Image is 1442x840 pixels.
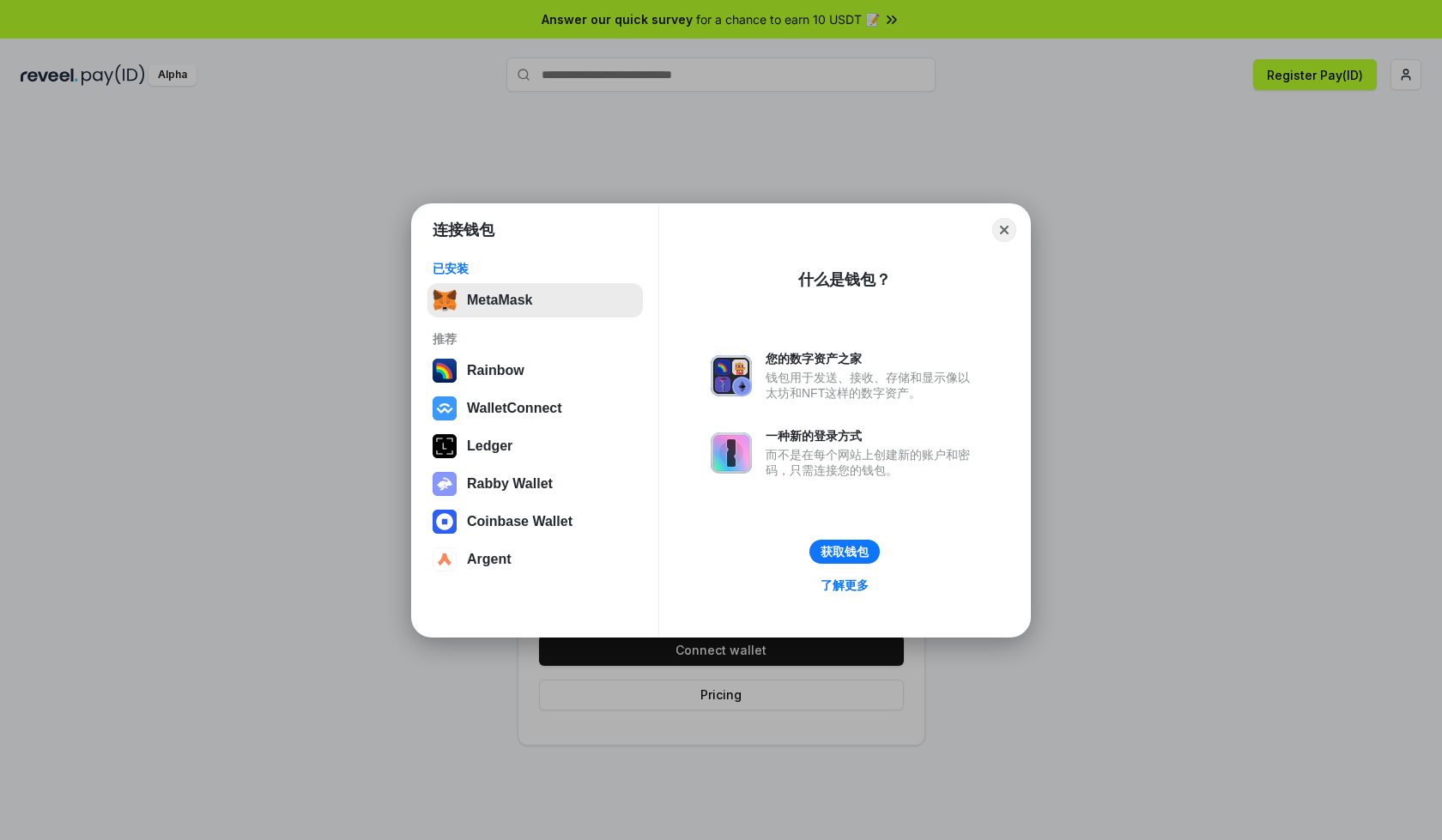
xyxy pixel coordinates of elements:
[798,269,891,290] div: 什么是钱包？
[433,261,638,276] div: 已安装
[433,472,457,496] img: svg+xml,%3Csvg%20xmlns%3D%22http%3A%2F%2Fwww.w3.org%2F2000%2Fsvg%22%20fill%3D%22none%22%20viewBox...
[427,542,643,577] button: Argent
[467,401,562,416] div: WalletConnect
[433,288,457,312] img: svg+xml,%3Csvg%20fill%3D%22none%22%20height%3D%2233%22%20viewBox%3D%220%200%2035%2033%22%20width%...
[467,293,532,308] div: MetaMask
[467,552,512,567] div: Argent
[433,434,457,458] img: svg+xml,%3Csvg%20xmlns%3D%22http%3A%2F%2Fwww.w3.org%2F2000%2Fsvg%22%20width%3D%2228%22%20height%3...
[427,429,643,463] button: Ledger
[992,218,1016,242] button: Close
[427,354,643,388] button: Rainbow
[711,432,752,474] img: svg+xml,%3Csvg%20xmlns%3D%22http%3A%2F%2Fwww.w3.org%2F2000%2Fsvg%22%20fill%3D%22none%22%20viewBox...
[467,363,524,378] div: Rainbow
[467,438,512,454] div: Ledger
[809,540,880,564] button: 获取钱包
[766,370,978,401] div: 钱包用于发送、接收、存储和显示像以太坊和NFT这样的数字资产。
[427,505,643,539] button: Coinbase Wallet
[821,544,869,559] div: 获取钱包
[821,577,869,593] div: 了解更多
[467,514,573,529] div: Coinbase Wallet
[433,510,457,534] img: svg+xml,%3Csvg%20width%3D%2228%22%20height%3D%2228%22%20viewBox%3D%220%200%2028%2028%22%20fill%3D...
[467,476,553,492] div: Rabby Wallet
[711,355,752,396] img: svg+xml,%3Csvg%20xmlns%3D%22http%3A%2F%2Fwww.w3.org%2F2000%2Fsvg%22%20fill%3D%22none%22%20viewBox...
[433,331,638,347] div: 推荐
[427,467,643,501] button: Rabby Wallet
[766,428,978,444] div: 一种新的登录方式
[433,547,457,571] img: svg+xml,%3Csvg%20width%3D%2228%22%20height%3D%2228%22%20viewBox%3D%220%200%2028%2028%22%20fill%3D...
[427,391,643,426] button: WalletConnect
[810,574,879,596] a: 了解更多
[433,396,457,420] img: svg+xml,%3Csvg%20width%3D%2228%22%20height%3D%2228%22%20viewBox%3D%220%200%2028%2028%22%20fill%3D...
[766,351,978,366] div: 您的数字资产之家
[433,220,494,240] h1: 连接钱包
[766,447,978,478] div: 而不是在每个网站上创建新的账户和密码，只需连接您的钱包。
[433,359,457,383] img: svg+xml,%3Csvg%20width%3D%22120%22%20height%3D%22120%22%20viewBox%3D%220%200%20120%20120%22%20fil...
[427,283,643,317] button: MetaMask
